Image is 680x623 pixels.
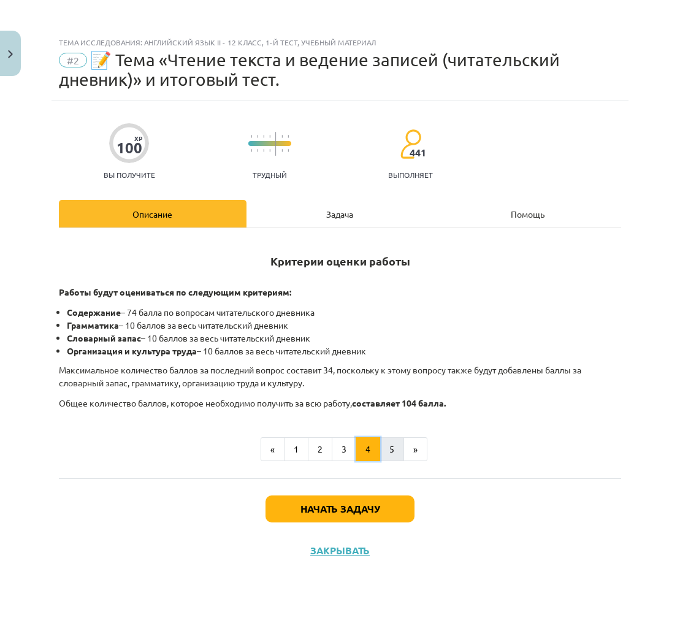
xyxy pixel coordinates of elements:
[263,149,264,152] img: icon-short-line-57e1e144782c952c97e751825c79c345078a6d821885a25fce030b3d8c18986b.svg
[270,443,275,454] font: «
[310,544,370,557] font: Закрывать
[288,135,289,138] img: icon-short-line-57e1e144782c952c97e751825c79c345078a6d821885a25fce030b3d8c18986b.svg
[59,364,581,388] font: Максимальное количество баллов за последний вопрос составит 34, поскольку к этому вопросу также б...
[67,345,197,356] font: Организация и культура труда
[104,170,155,180] font: Вы получите
[275,132,277,156] img: icon-long-line-d9ea69661e0d244f92f715978eff75569469978d946b2353a9bb055b3ed8787d.svg
[67,307,121,318] font: Содержание
[269,135,270,138] img: icon-short-line-57e1e144782c952c97e751825c79c345078a6d821885a25fce030b3d8c18986b.svg
[67,54,79,66] font: #2
[261,437,285,462] button: «
[307,545,373,557] button: Закрывать
[263,135,264,138] img: icon-short-line-57e1e144782c952c97e751825c79c345078a6d821885a25fce030b3d8c18986b.svg
[121,307,315,318] font: – 74 балла по вопросам читательского дневника
[332,437,356,462] button: 3
[270,254,410,268] font: Критерии оценки работы
[288,149,289,152] img: icon-short-line-57e1e144782c952c97e751825c79c345078a6d821885a25fce030b3d8c18986b.svg
[308,437,332,462] button: 2
[365,443,370,454] font: 4
[281,135,283,138] img: icon-short-line-57e1e144782c952c97e751825c79c345078a6d821885a25fce030b3d8c18986b.svg
[59,437,621,462] nav: Пример навигации по странице
[117,138,142,157] font: 100
[410,146,426,159] font: 441
[253,170,287,180] font: Трудный
[352,397,446,408] font: составляет 104 балла.
[266,495,414,522] button: Начать задачу
[59,286,291,297] font: Работы будут оцениваться по следующим критериям:
[132,208,172,220] font: Описание
[284,437,308,462] button: 1
[134,134,142,143] font: XP
[59,50,560,90] font: 📝 Тема «Чтение текста и ведение записей (читательский дневник)» и итоговый тест.
[67,332,141,343] font: Словарный запас
[318,443,323,454] font: 2
[511,208,544,220] font: Помощь
[294,443,299,454] font: 1
[197,345,366,356] font: – 10 баллов за весь читательский дневник
[257,149,258,152] img: icon-short-line-57e1e144782c952c97e751825c79c345078a6d821885a25fce030b3d8c18986b.svg
[389,443,394,454] font: 5
[269,149,270,152] img: icon-short-line-57e1e144782c952c97e751825c79c345078a6d821885a25fce030b3d8c18986b.svg
[400,129,421,159] img: students-c634bb4e5e11cddfef0936a35e636f08e4e9abd3cc4e673bd6f9a4125e45ecb1.svg
[59,37,376,47] font: Тема исследования: Английский язык II - 12 класс, 1-й тест, учебный материал
[67,319,119,331] font: Грамматика
[300,502,380,515] font: Начать задачу
[59,397,352,408] font: Общее количество баллов, которое необходимо получить за всю работу,
[119,319,288,331] font: – 10 баллов за весь читательский дневник
[403,437,427,462] button: »
[281,149,283,152] img: icon-short-line-57e1e144782c952c97e751825c79c345078a6d821885a25fce030b3d8c18986b.svg
[356,437,380,462] button: 4
[326,208,353,220] font: Задача
[413,443,418,454] font: »
[251,135,252,138] img: icon-short-line-57e1e144782c952c97e751825c79c345078a6d821885a25fce030b3d8c18986b.svg
[8,50,13,58] img: icon-close-lesson-0947bae3869378f0d4975bcd49f059093ad1ed9edebbc8119c70593378902aed.svg
[141,332,310,343] font: – 10 баллов за весь читательский дневник
[388,170,433,180] font: выполняет
[380,437,404,462] button: 5
[342,443,346,454] font: 3
[251,149,252,152] img: icon-short-line-57e1e144782c952c97e751825c79c345078a6d821885a25fce030b3d8c18986b.svg
[257,135,258,138] img: icon-short-line-57e1e144782c952c97e751825c79c345078a6d821885a25fce030b3d8c18986b.svg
